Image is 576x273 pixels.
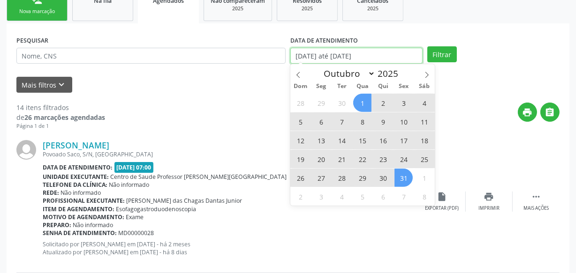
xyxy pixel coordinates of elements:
[43,221,71,229] b: Preparo:
[353,131,371,149] span: Outubro 15, 2025
[353,94,371,112] span: Outubro 1, 2025
[43,229,117,237] b: Senha de atendimento:
[425,205,459,212] div: Exportar (PDF)
[43,240,419,256] p: Solicitado por [PERSON_NAME] em [DATE] - há 2 meses Atualizado por [PERSON_NAME] em [DATE] - há 8...
[352,83,373,89] span: Qua
[414,83,435,89] span: Sáb
[312,94,331,112] span: Setembro 29, 2025
[290,48,423,64] input: Selecione um intervalo
[24,113,105,122] strong: 26 marcações agendadas
[292,150,310,168] span: Outubro 19, 2025
[394,131,413,149] span: Outubro 17, 2025
[43,205,114,213] b: Item de agendamento:
[394,112,413,131] span: Outubro 10, 2025
[437,192,447,202] i: insert_drive_file
[312,131,331,149] span: Outubro 13, 2025
[284,5,331,12] div: 2025
[415,94,433,112] span: Outubro 4, 2025
[415,169,433,187] span: Novembro 1, 2025
[394,169,413,187] span: Outubro 31, 2025
[374,112,392,131] span: Outubro 9, 2025
[57,80,67,90] i: keyboard_arrow_down
[292,112,310,131] span: Outubro 5, 2025
[427,46,457,62] button: Filtrar
[16,122,105,130] div: Página 1 de 1
[531,192,541,202] i: 
[415,131,433,149] span: Outubro 18, 2025
[127,197,243,205] span: [PERSON_NAME] das Chagas Dantas Junior
[353,187,371,206] span: Novembro 5, 2025
[14,8,61,15] div: Nova marcação
[333,187,351,206] span: Novembro 4, 2025
[43,150,419,158] div: Povoado Saco, S/N, [GEOGRAPHIC_DATA]
[523,107,533,118] i: print
[16,33,48,48] label: PESQUISAR
[73,221,114,229] span: Não informado
[394,187,413,206] span: Novembro 7, 2025
[374,187,392,206] span: Novembro 6, 2025
[415,150,433,168] span: Outubro 25, 2025
[290,33,358,48] label: DATA DE ATENDIMENTO
[126,213,144,221] span: Exame
[43,140,109,150] a: [PERSON_NAME]
[394,150,413,168] span: Outubro 24, 2025
[333,150,351,168] span: Outubro 21, 2025
[332,83,352,89] span: Ter
[43,173,109,181] b: Unidade executante:
[16,48,286,64] input: Nome, CNS
[111,173,287,181] span: Centro de Saude Professor [PERSON_NAME][GEOGRAPHIC_DATA]
[374,131,392,149] span: Outubro 16, 2025
[292,187,310,206] span: Novembro 2, 2025
[333,94,351,112] span: Setembro 30, 2025
[319,67,375,80] select: Month
[16,112,105,122] div: de
[545,107,555,118] i: 
[312,187,331,206] span: Novembro 3, 2025
[353,150,371,168] span: Outubro 22, 2025
[211,5,265,12] div: 2025
[518,103,537,122] button: print
[394,83,414,89] span: Sex
[292,131,310,149] span: Outubro 12, 2025
[292,169,310,187] span: Outubro 26, 2025
[312,112,331,131] span: Outubro 6, 2025
[312,150,331,168] span: Outubro 20, 2025
[353,169,371,187] span: Outubro 29, 2025
[16,140,36,160] img: img
[292,94,310,112] span: Setembro 28, 2025
[374,169,392,187] span: Outubro 30, 2025
[523,205,549,212] div: Mais ações
[373,83,394,89] span: Qui
[374,94,392,112] span: Outubro 2, 2025
[61,189,101,197] span: Não informado
[109,181,150,189] span: Não informado
[43,213,124,221] b: Motivo de agendamento:
[290,83,311,89] span: Dom
[43,163,113,171] b: Data de atendimento:
[16,103,105,112] div: 14 itens filtrados
[353,112,371,131] span: Outubro 8, 2025
[375,67,406,80] input: Year
[43,181,107,189] b: Telefone da clínica:
[415,112,433,131] span: Outubro 11, 2025
[312,169,331,187] span: Outubro 27, 2025
[333,112,351,131] span: Outubro 7, 2025
[116,205,197,213] span: Esofagogastroduodenoscopia
[43,197,125,205] b: Profissional executante:
[415,187,433,206] span: Novembro 8, 2025
[394,94,413,112] span: Outubro 3, 2025
[478,205,500,212] div: Imprimir
[16,77,72,93] button: Mais filtroskeyboard_arrow_down
[349,5,396,12] div: 2025
[119,229,154,237] span: MD00000028
[311,83,332,89] span: Seg
[540,103,560,122] button: 
[43,189,59,197] b: Rede:
[374,150,392,168] span: Outubro 23, 2025
[333,131,351,149] span: Outubro 14, 2025
[484,192,494,202] i: print
[333,169,351,187] span: Outubro 28, 2025
[114,162,154,173] span: [DATE] 07:00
